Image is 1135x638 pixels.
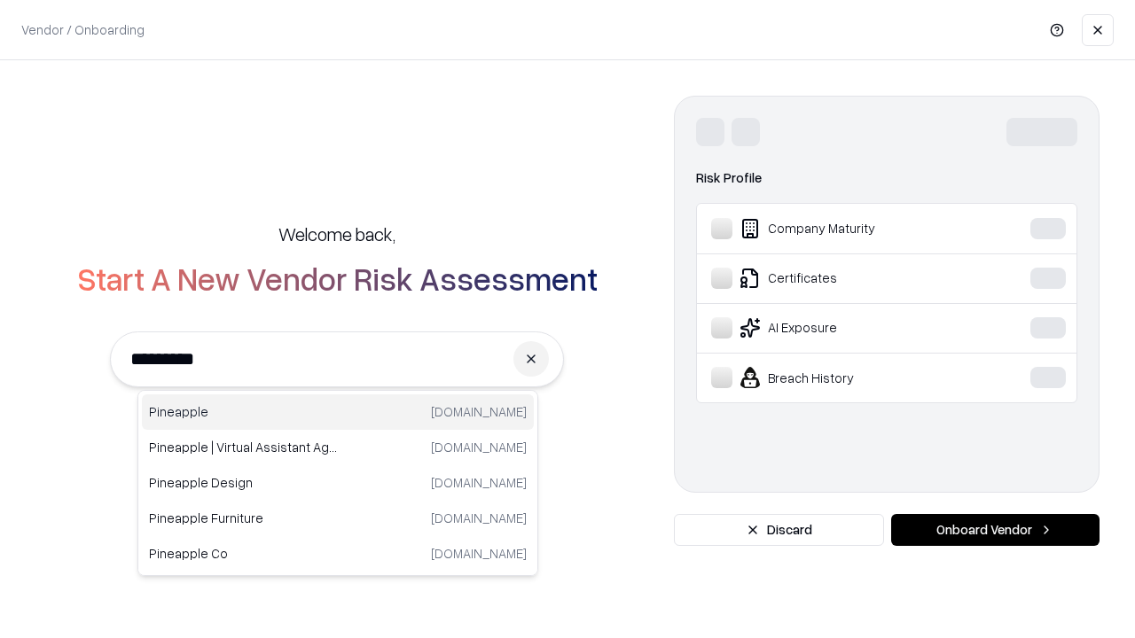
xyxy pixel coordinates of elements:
[431,509,527,527] p: [DOMAIN_NAME]
[21,20,145,39] p: Vendor / Onboarding
[711,218,976,239] div: Company Maturity
[431,544,527,563] p: [DOMAIN_NAME]
[711,268,976,289] div: Certificates
[431,402,527,421] p: [DOMAIN_NAME]
[278,222,395,246] h5: Welcome back,
[696,167,1077,189] div: Risk Profile
[137,390,538,576] div: Suggestions
[431,473,527,492] p: [DOMAIN_NAME]
[711,317,976,338] div: AI Exposure
[431,438,527,456] p: [DOMAIN_NAME]
[711,367,976,388] div: Breach History
[77,261,598,296] h2: Start A New Vendor Risk Assessment
[149,438,338,456] p: Pineapple | Virtual Assistant Agency
[149,473,338,492] p: Pineapple Design
[674,514,884,546] button: Discard
[149,509,338,527] p: Pineapple Furniture
[149,402,338,421] p: Pineapple
[891,514,1100,546] button: Onboard Vendor
[149,544,338,563] p: Pineapple Co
